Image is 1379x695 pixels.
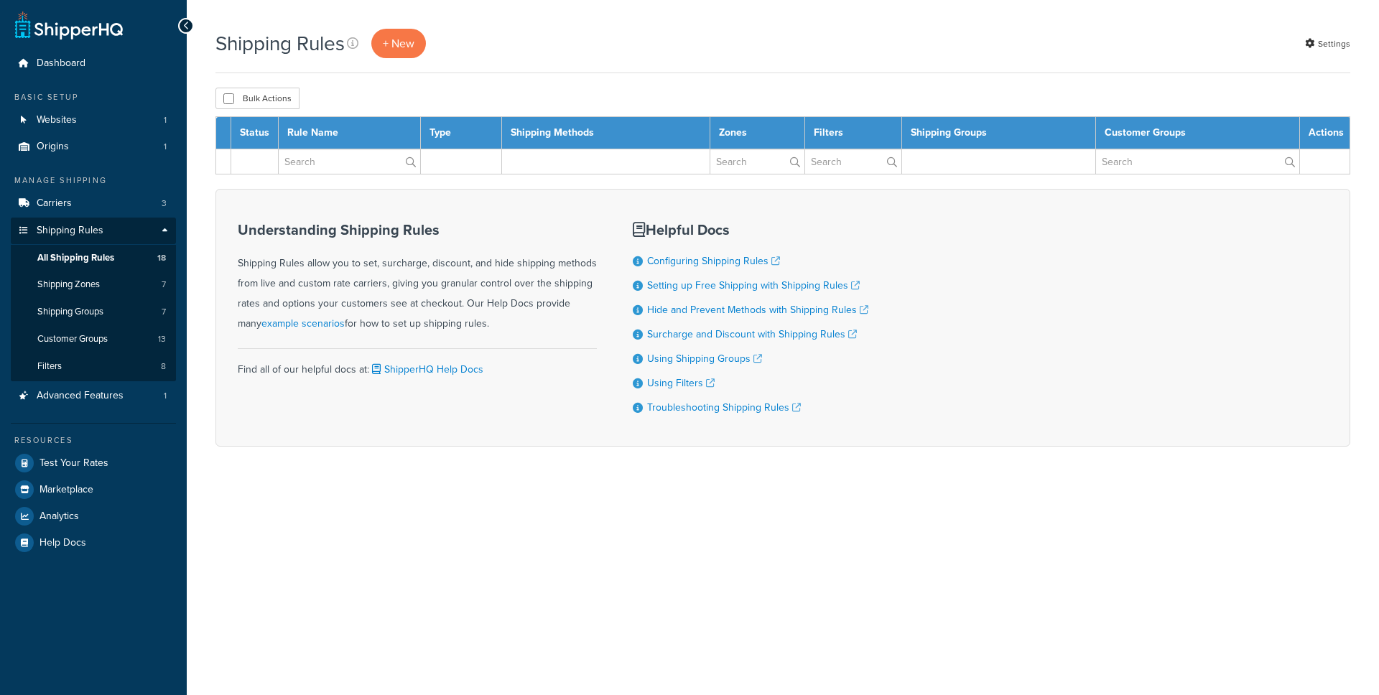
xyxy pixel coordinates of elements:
[11,107,176,134] li: Websites
[647,376,715,391] a: Using Filters
[1300,117,1350,149] th: Actions
[710,117,804,149] th: Zones
[11,326,176,353] a: Customer Groups 13
[164,114,167,126] span: 1
[37,141,69,153] span: Origins
[162,279,166,291] span: 7
[215,88,300,109] button: Bulk Actions
[11,50,176,77] a: Dashboard
[647,278,860,293] a: Setting up Free Shipping with Shipping Rules
[11,353,176,380] li: Filters
[11,190,176,217] li: Carriers
[11,107,176,134] a: Websites 1
[647,327,857,342] a: Surcharge and Discount with Shipping Rules
[37,225,103,237] span: Shipping Rules
[11,245,176,271] li: All Shipping Rules
[11,218,176,244] a: Shipping Rules
[37,57,85,70] span: Dashboard
[164,141,167,153] span: 1
[647,302,868,317] a: Hide and Prevent Methods with Shipping Rules
[633,222,868,238] h3: Helpful Docs
[804,117,902,149] th: Filters
[11,383,176,409] a: Advanced Features 1
[238,348,597,380] div: Find all of our helpful docs at:
[37,252,114,264] span: All Shipping Rules
[647,351,762,366] a: Using Shipping Groups
[710,149,804,174] input: Search
[40,457,108,470] span: Test Your Rates
[279,117,421,149] th: Rule Name
[11,134,176,160] li: Origins
[15,11,123,39] a: ShipperHQ Home
[11,299,176,325] li: Shipping Groups
[11,299,176,325] a: Shipping Groups 7
[164,390,167,402] span: 1
[37,197,72,210] span: Carriers
[238,222,597,334] div: Shipping Rules allow you to set, surcharge, discount, and hide shipping methods from live and cus...
[37,306,103,318] span: Shipping Groups
[371,29,426,58] a: + New
[420,117,501,149] th: Type
[805,149,902,174] input: Search
[157,252,166,264] span: 18
[37,333,108,345] span: Customer Groups
[902,117,1096,149] th: Shipping Groups
[37,114,77,126] span: Websites
[11,353,176,380] a: Filters 8
[37,360,62,373] span: Filters
[261,316,345,331] a: example scenarios
[279,149,420,174] input: Search
[647,400,801,415] a: Troubleshooting Shipping Rules
[501,117,710,149] th: Shipping Methods
[162,197,167,210] span: 3
[11,271,176,298] li: Shipping Zones
[11,174,176,187] div: Manage Shipping
[37,279,100,291] span: Shipping Zones
[40,537,86,549] span: Help Docs
[11,190,176,217] a: Carriers 3
[162,306,166,318] span: 7
[158,333,166,345] span: 13
[215,29,345,57] h1: Shipping Rules
[369,362,483,377] a: ShipperHQ Help Docs
[37,390,124,402] span: Advanced Features
[11,530,176,556] a: Help Docs
[40,484,93,496] span: Marketplace
[11,503,176,529] a: Analytics
[1096,149,1299,174] input: Search
[161,360,166,373] span: 8
[1305,34,1350,54] a: Settings
[11,383,176,409] li: Advanced Features
[11,271,176,298] a: Shipping Zones 7
[11,134,176,160] a: Origins 1
[238,222,597,238] h3: Understanding Shipping Rules
[231,117,279,149] th: Status
[383,35,414,52] span: + New
[1095,117,1299,149] th: Customer Groups
[11,450,176,476] a: Test Your Rates
[647,253,780,269] a: Configuring Shipping Rules
[11,218,176,381] li: Shipping Rules
[11,245,176,271] a: All Shipping Rules 18
[11,434,176,447] div: Resources
[40,510,79,523] span: Analytics
[11,326,176,353] li: Customer Groups
[11,477,176,503] a: Marketplace
[11,91,176,103] div: Basic Setup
